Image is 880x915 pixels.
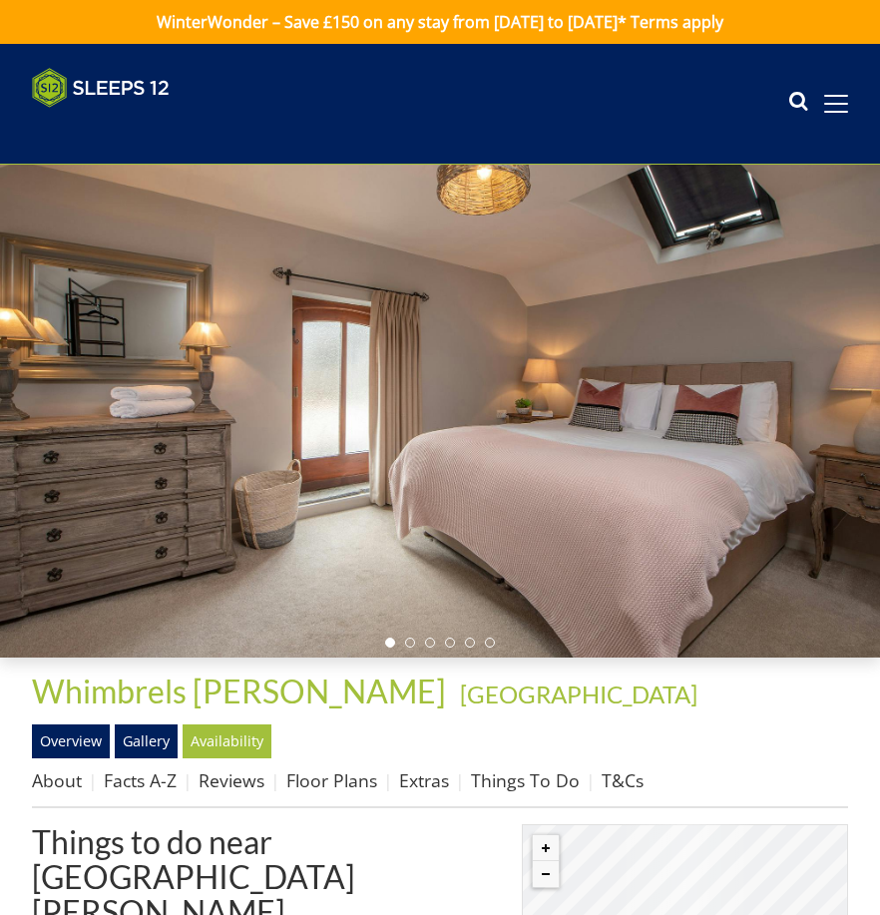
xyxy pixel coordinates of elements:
a: About [32,768,82,792]
a: Whimbrels [PERSON_NAME] [32,672,452,710]
a: T&Cs [602,768,644,792]
a: Gallery [115,724,178,758]
a: Availability [183,724,271,758]
a: Reviews [199,768,264,792]
button: Zoom out [533,861,559,887]
a: Things To Do [471,768,580,792]
a: [GEOGRAPHIC_DATA] [460,680,697,708]
img: Sleeps 12 [32,68,170,108]
button: Zoom in [533,835,559,861]
span: - [452,680,697,708]
a: Facts A-Z [104,768,177,792]
a: Extras [399,768,449,792]
a: Overview [32,724,110,758]
iframe: Customer reviews powered by Trustpilot [22,120,231,137]
a: Floor Plans [286,768,377,792]
span: Whimbrels [PERSON_NAME] [32,672,446,710]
